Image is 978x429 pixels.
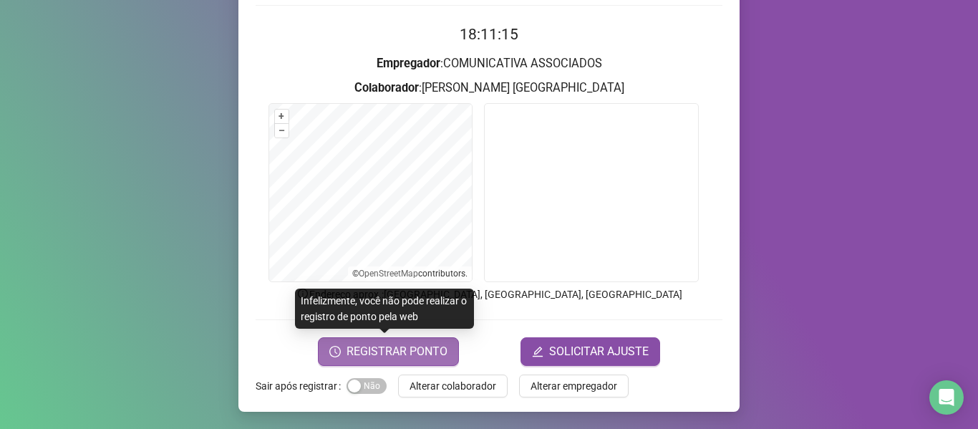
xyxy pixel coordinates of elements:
[377,57,440,70] strong: Empregador
[460,26,518,43] time: 18:11:15
[532,346,543,357] span: edit
[318,337,459,366] button: REGISTRAR PONTO
[519,375,629,397] button: Alterar empregador
[354,81,419,95] strong: Colaborador
[329,346,341,357] span: clock-circle
[347,343,447,360] span: REGISTRAR PONTO
[256,375,347,397] label: Sair após registrar
[352,269,468,279] li: © contributors.
[275,110,289,123] button: +
[295,289,474,329] div: Infelizmente, você não pode realizar o registro de ponto pela web
[531,378,617,394] span: Alterar empregador
[256,79,722,97] h3: : [PERSON_NAME] [GEOGRAPHIC_DATA]
[256,54,722,73] h3: : COMUNICATIVA ASSOCIADOS
[549,343,649,360] span: SOLICITAR AJUSTE
[929,380,964,415] div: Open Intercom Messenger
[398,375,508,397] button: Alterar colaborador
[296,287,309,300] span: info-circle
[410,378,496,394] span: Alterar colaborador
[256,286,722,302] p: Endereço aprox. : [GEOGRAPHIC_DATA], [GEOGRAPHIC_DATA], [GEOGRAPHIC_DATA]
[275,124,289,138] button: –
[521,337,660,366] button: editSOLICITAR AJUSTE
[359,269,418,279] a: OpenStreetMap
